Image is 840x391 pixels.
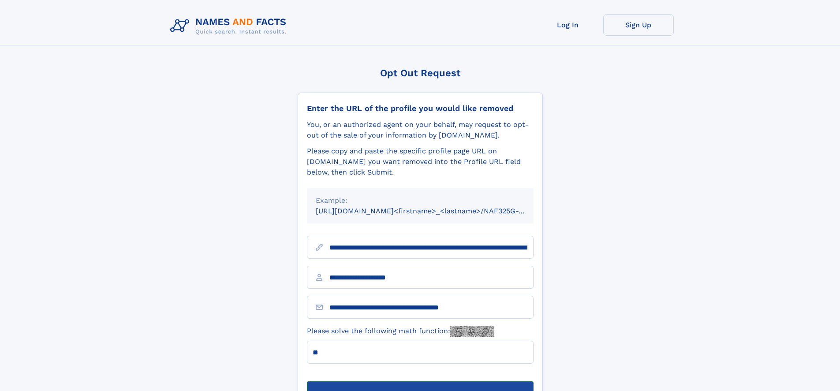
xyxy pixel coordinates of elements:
[603,14,674,36] a: Sign Up
[307,119,534,141] div: You, or an authorized agent on your behalf, may request to opt-out of the sale of your informatio...
[316,195,525,206] div: Example:
[307,104,534,113] div: Enter the URL of the profile you would like removed
[533,14,603,36] a: Log In
[167,14,294,38] img: Logo Names and Facts
[307,326,494,337] label: Please solve the following math function:
[316,207,550,215] small: [URL][DOMAIN_NAME]<firstname>_<lastname>/NAF325G-xxxxxxxx
[307,146,534,178] div: Please copy and paste the specific profile page URL on [DOMAIN_NAME] you want removed into the Pr...
[298,67,543,78] div: Opt Out Request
